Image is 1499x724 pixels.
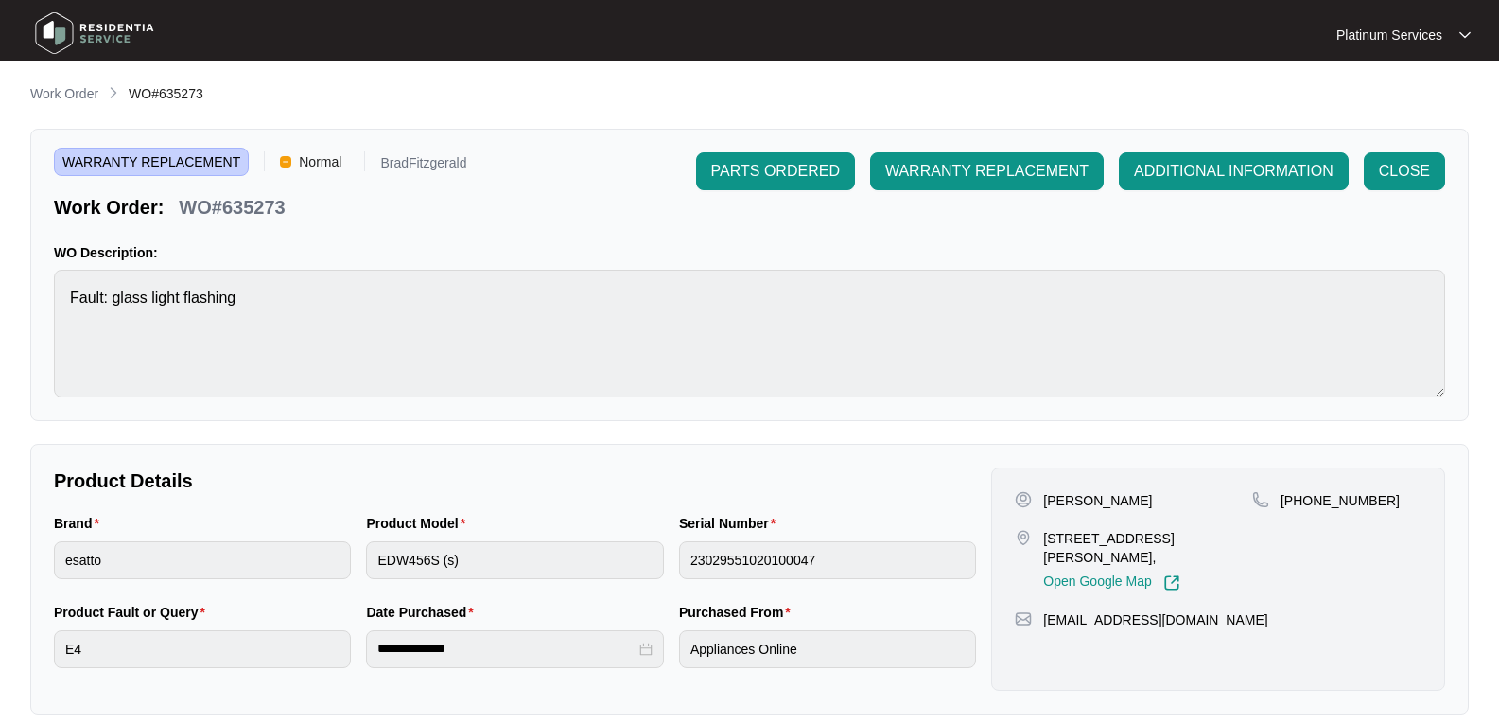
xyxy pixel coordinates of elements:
label: Product Model [366,514,473,533]
input: Serial Number [679,541,976,579]
label: Date Purchased [366,603,480,622]
button: PARTS ORDERED [696,152,855,190]
label: Serial Number [679,514,783,533]
button: WARRANTY REPLACEMENT [870,152,1104,190]
img: Vercel Logo [280,156,291,168]
img: map-pin [1015,610,1032,627]
a: Work Order [26,84,102,105]
p: WO Description: [54,243,1445,262]
p: [PERSON_NAME] [1043,491,1152,510]
button: ADDITIONAL INFORMATION [1119,152,1349,190]
img: map-pin [1252,491,1269,508]
p: Work Order: [54,194,164,221]
p: [EMAIL_ADDRESS][DOMAIN_NAME] [1043,610,1267,629]
input: Brand [54,541,351,579]
p: [STREET_ADDRESS][PERSON_NAME], [1043,529,1252,567]
label: Purchased From [679,603,798,622]
span: ADDITIONAL INFORMATION [1134,160,1333,183]
img: user-pin [1015,491,1032,508]
label: Brand [54,514,107,533]
span: PARTS ORDERED [711,160,840,183]
img: residentia service logo [28,5,161,62]
p: Work Order [30,84,98,103]
span: WARRANTY REPLACEMENT [885,160,1089,183]
p: Product Details [54,468,976,494]
button: CLOSE [1364,152,1445,190]
input: Product Model [366,541,663,579]
img: dropdown arrow [1459,30,1471,40]
img: chevron-right [106,85,121,100]
input: Purchased From [679,630,976,668]
span: Normal [291,148,349,176]
img: map-pin [1015,529,1032,546]
img: Link-External [1163,574,1180,592]
input: Date Purchased [377,639,635,659]
a: Open Google Map [1043,574,1179,592]
p: BradFitzgerald [380,156,466,176]
p: WO#635273 [179,194,285,221]
p: Platinum Services [1336,26,1442,44]
label: Product Fault or Query [54,603,213,622]
textarea: Fault: glass light flashing [54,270,1445,397]
span: WO#635273 [129,86,203,101]
span: WARRANTY REPLACEMENT [54,148,249,176]
span: CLOSE [1379,160,1430,183]
p: [PHONE_NUMBER] [1281,491,1400,510]
input: Product Fault or Query [54,630,351,668]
